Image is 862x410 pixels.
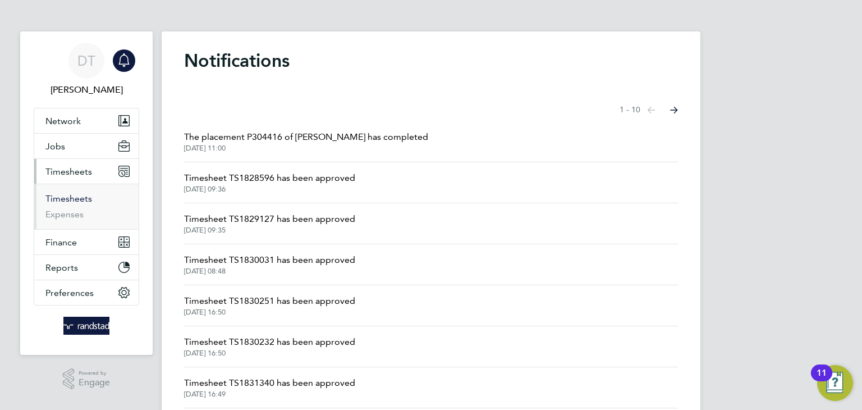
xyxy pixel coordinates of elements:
[184,185,355,194] span: [DATE] 09:36
[34,255,139,280] button: Reports
[184,294,355,308] span: Timesheet TS1830251 has been approved
[34,280,139,305] button: Preferences
[184,390,355,399] span: [DATE] 16:49
[45,116,81,126] span: Network
[184,212,355,235] a: Timesheet TS1829127 has been approved[DATE] 09:35
[20,31,153,355] nav: Main navigation
[45,262,78,273] span: Reports
[63,368,111,390] a: Powered byEngage
[34,108,139,133] button: Network
[184,308,355,317] span: [DATE] 16:50
[45,141,65,152] span: Jobs
[45,193,92,204] a: Timesheets
[184,349,355,358] span: [DATE] 16:50
[184,376,355,399] a: Timesheet TS1831340 has been approved[DATE] 16:49
[184,226,355,235] span: [DATE] 09:35
[184,212,355,226] span: Timesheet TS1829127 has been approved
[184,171,355,194] a: Timesheet TS1828596 has been approved[DATE] 09:36
[184,253,355,267] span: Timesheet TS1830031 has been approved
[184,144,428,153] span: [DATE] 11:00
[34,134,139,158] button: Jobs
[45,166,92,177] span: Timesheets
[34,43,139,97] a: DT[PERSON_NAME]
[34,317,139,335] a: Go to home page
[77,53,95,68] span: DT
[184,171,355,185] span: Timesheet TS1828596 has been approved
[34,83,139,97] span: Daniel Tisseyre
[45,209,84,220] a: Expenses
[184,253,355,276] a: Timesheet TS1830031 has been approved[DATE] 08:48
[34,230,139,254] button: Finance
[79,368,110,378] span: Powered by
[620,104,640,116] span: 1 - 10
[45,237,77,248] span: Finance
[184,267,355,276] span: [DATE] 08:48
[817,365,853,401] button: Open Resource Center, 11 new notifications
[45,288,94,298] span: Preferences
[34,159,139,184] button: Timesheets
[184,130,428,144] span: The placement P304416 of [PERSON_NAME] has completed
[184,294,355,317] a: Timesheet TS1830251 has been approved[DATE] 16:50
[817,373,827,388] div: 11
[184,335,355,349] span: Timesheet TS1830232 has been approved
[63,317,110,335] img: randstad-logo-retina.png
[184,130,428,153] a: The placement P304416 of [PERSON_NAME] has completed[DATE] 11:00
[620,99,678,121] nav: Select page of notifications list
[184,49,678,72] h1: Notifications
[184,335,355,358] a: Timesheet TS1830232 has been approved[DATE] 16:50
[184,376,355,390] span: Timesheet TS1831340 has been approved
[34,184,139,229] div: Timesheets
[79,378,110,388] span: Engage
